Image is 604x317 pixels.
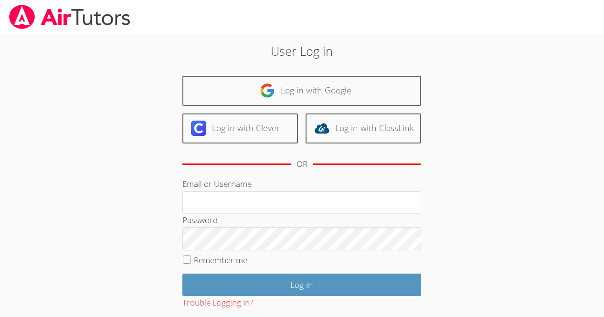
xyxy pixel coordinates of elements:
a: Log in with Google [182,76,421,106]
img: airtutors_banner-c4298cdbf04f3fff15de1276eac7730deb9818008684d7c2e4769d2f7ddbe033.png [8,5,131,29]
div: OR [297,157,307,171]
img: clever-logo-6eab21bc6e7a338710f1a6ff85c0baf02591cd810cc4098c63d3a4b26e2feb20.svg [191,121,206,136]
input: Log in [182,274,421,296]
img: classlink-logo-d6bb404cc1216ec64c9a2012d9dc4662098be43eaf13dc465df04b49fa7ab582.svg [314,121,329,136]
a: Log in with ClassLink [306,113,421,143]
label: Password [182,215,218,225]
label: Remember me [194,255,247,266]
button: Trouble Logging In? [182,296,253,310]
h2: User Log in [139,42,465,60]
img: google-logo-50288ca7cdecda66e5e0955fdab243c47b7ad437acaf1139b6f446037453330a.svg [260,83,275,98]
label: Email or Username [182,178,252,189]
a: Log in with Clever [182,113,298,143]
